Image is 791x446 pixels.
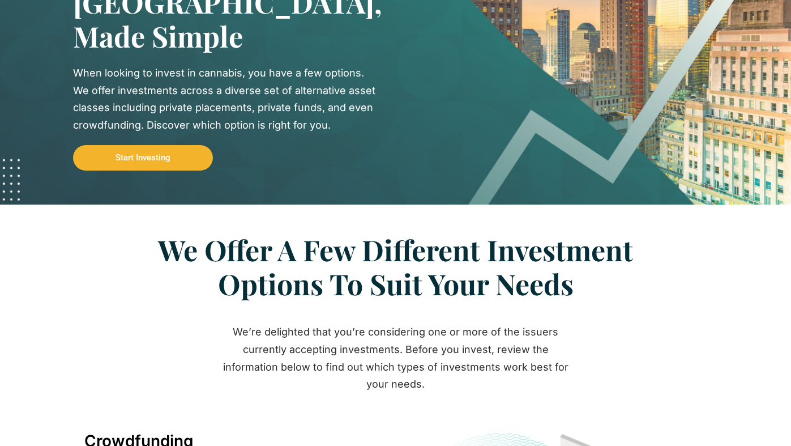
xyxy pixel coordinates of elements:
div: We’re delighted that you’re considering one or more of the issuers currently accepting investment... [215,324,577,393]
h2: We Offer A Few Different Investment Options To Suit Your Needs [118,233,673,301]
a: Start Investing [73,145,213,171]
div: When looking to invest in cannabis, you have a few options. We offer investments across a diverse... [73,65,379,134]
span: Start Investing [116,154,170,162]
